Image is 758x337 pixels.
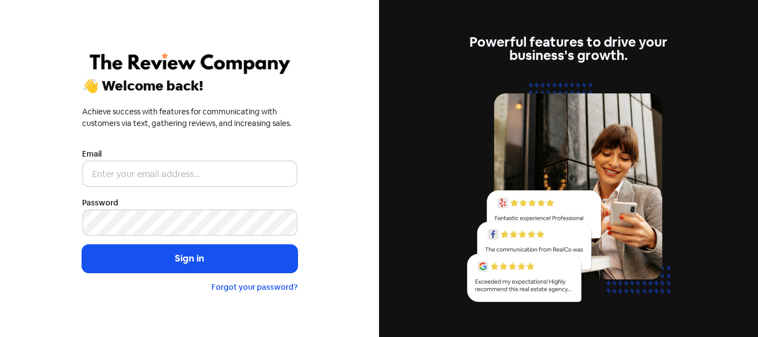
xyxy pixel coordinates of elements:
[461,76,676,315] img: reviews
[211,282,297,292] a: Forgot your password?
[82,79,297,93] div: 👋 Welcome back!
[82,148,102,160] label: Email
[82,197,118,209] label: Password
[82,245,297,273] button: Sign in
[461,36,676,62] div: Powerful features to drive your business's growth.
[82,106,297,129] div: Achieve success with features for communicating with customers via text, gathering reviews, and i...
[82,160,297,187] input: Enter your email address...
